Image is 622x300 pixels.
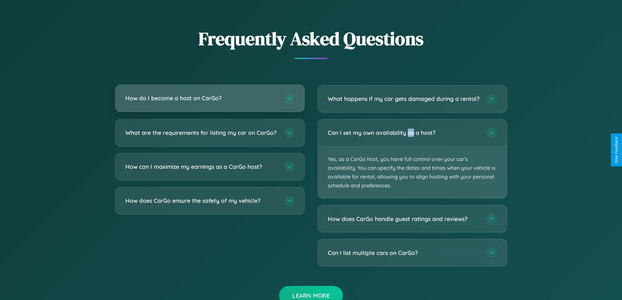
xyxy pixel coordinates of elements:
[318,147,507,198] p: Yes, as a CarGo host, you have full control over your car's availability. You can specify the dat...
[328,95,480,103] h3: What happens if my car gets damaged during a rental?
[614,137,619,163] div: Give Feedback
[328,129,480,137] h3: Can I set my own availability as a host?
[125,129,278,137] h3: What are the requirements for listing my car on CarGo?
[328,215,480,223] h3: How does CarGo handle guest ratings and reviews?
[125,163,278,171] h3: How can I maximize my earnings as a CarGo host?
[125,94,278,102] h3: How do I become a host on CarGo?
[125,197,278,205] h3: How does CarGo ensure the safety of my vehicle?
[115,26,507,51] h2: Frequently Asked Questions
[328,249,480,257] h3: Can I list multiple cars on CarGo?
